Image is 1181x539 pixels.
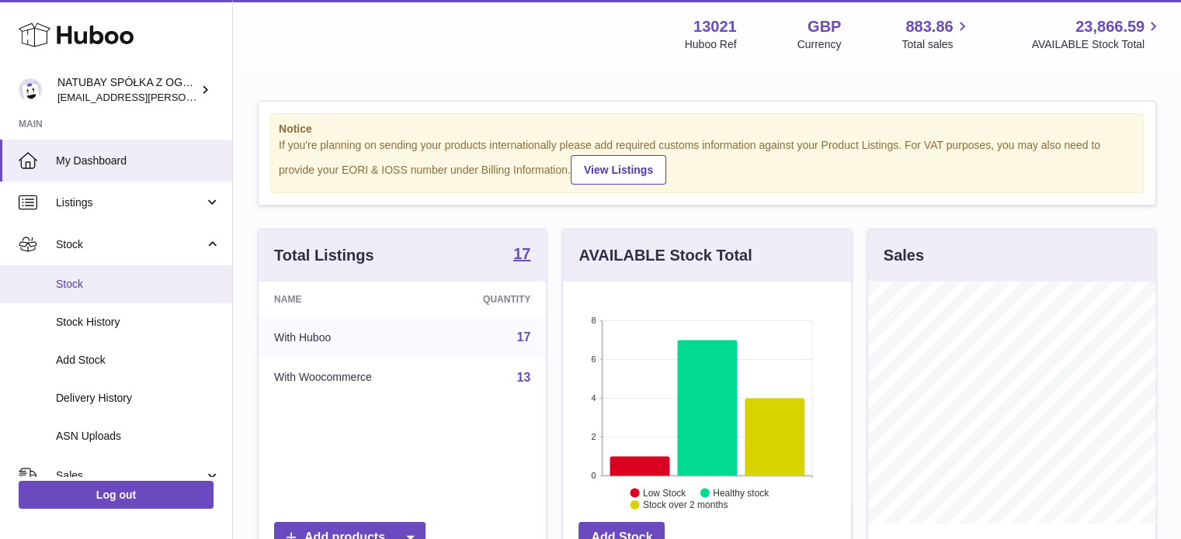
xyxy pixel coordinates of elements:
strong: 17 [513,246,530,261]
span: Stock History [56,315,221,330]
td: With Huboo [259,317,437,358]
strong: 13021 [693,16,737,37]
a: 883.86 Total sales [901,16,971,52]
td: With Woocommerce [259,358,437,398]
text: 6 [592,354,596,364]
span: 883.86 [905,16,953,37]
span: Listings [56,195,204,210]
th: Name [259,282,437,317]
div: Currency [797,37,842,52]
th: Quantity [437,282,547,317]
a: 17 [517,330,531,344]
span: Stock [56,237,204,252]
div: If you're planning on sending your products internationally please add required customs informati... [279,138,1135,185]
h3: Sales [884,245,924,266]
span: Delivery History [56,391,221,406]
h3: Total Listings [274,245,374,266]
img: kacper.antkowski@natubay.pl [19,78,42,102]
span: Add Stock [56,353,221,368]
a: Log out [19,481,214,509]
a: 13 [517,371,531,384]
div: Huboo Ref [685,37,737,52]
span: Total sales [901,37,971,52]
strong: GBP [808,16,841,37]
span: My Dashboard [56,154,221,168]
text: Stock over 2 months [643,499,728,510]
span: 23,866.59 [1075,16,1145,37]
span: AVAILABLE Stock Total [1031,37,1162,52]
a: 17 [513,246,530,264]
a: View Listings [571,155,666,185]
span: ASN Uploads [56,429,221,444]
span: [EMAIL_ADDRESS][PERSON_NAME][DOMAIN_NAME] [57,91,311,103]
text: Healthy stock [713,487,769,498]
text: Low Stock [643,487,686,498]
text: 0 [592,471,596,480]
a: 23,866.59 AVAILABLE Stock Total [1031,16,1162,52]
text: 8 [592,316,596,325]
text: 4 [592,393,596,403]
span: Sales [56,468,204,483]
span: Stock [56,277,221,292]
div: NATUBAY SPÓŁKA Z OGRANICZONĄ ODPOWIEDZIALNOŚCIĄ [57,75,197,105]
strong: Notice [279,122,1135,136]
text: 2 [592,432,596,441]
h3: AVAILABLE Stock Total [578,245,752,266]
